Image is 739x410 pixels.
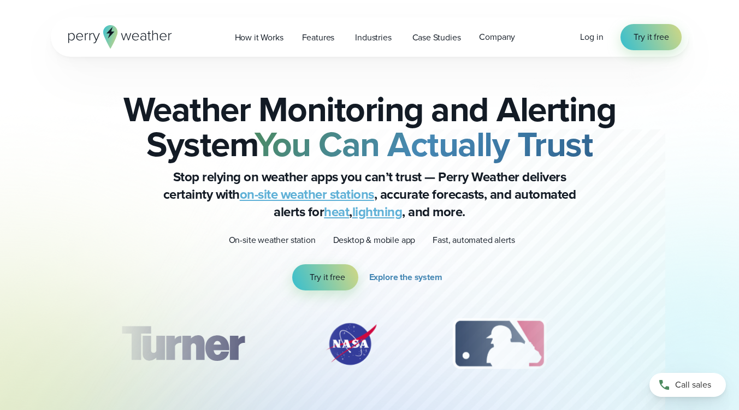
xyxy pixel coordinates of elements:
[105,317,260,371] div: 1 of 12
[240,185,374,204] a: on-site weather stations
[333,234,416,247] p: Desktop & mobile app
[580,31,603,44] a: Log in
[442,317,557,371] div: 3 of 12
[610,317,697,371] img: PGA.svg
[324,202,349,222] a: heat
[352,202,403,222] a: lightning
[235,31,283,44] span: How it Works
[369,264,447,290] a: Explore the system
[313,317,389,371] div: 2 of 12
[649,373,726,397] a: Call sales
[634,31,669,44] span: Try it free
[313,317,389,371] img: NASA.svg
[479,31,515,44] span: Company
[620,24,682,50] a: Try it free
[433,234,515,247] p: Fast, automated alerts
[105,92,634,162] h2: Weather Monitoring and Alerting System
[412,31,461,44] span: Case Studies
[369,271,442,284] span: Explore the system
[610,317,697,371] div: 4 of 12
[226,26,293,49] a: How it Works
[580,31,603,43] span: Log in
[675,378,711,391] span: Call sales
[229,234,316,247] p: On-site weather station
[105,317,260,371] img: Turner-Construction_1.svg
[292,264,358,290] a: Try it free
[355,31,391,44] span: Industries
[403,26,470,49] a: Case Studies
[255,118,593,170] strong: You Can Actually Trust
[105,317,634,377] div: slideshow
[302,31,335,44] span: Features
[310,271,345,284] span: Try it free
[151,168,588,221] p: Stop relying on weather apps you can’t trust — Perry Weather delivers certainty with , accurate f...
[442,317,557,371] img: MLB.svg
